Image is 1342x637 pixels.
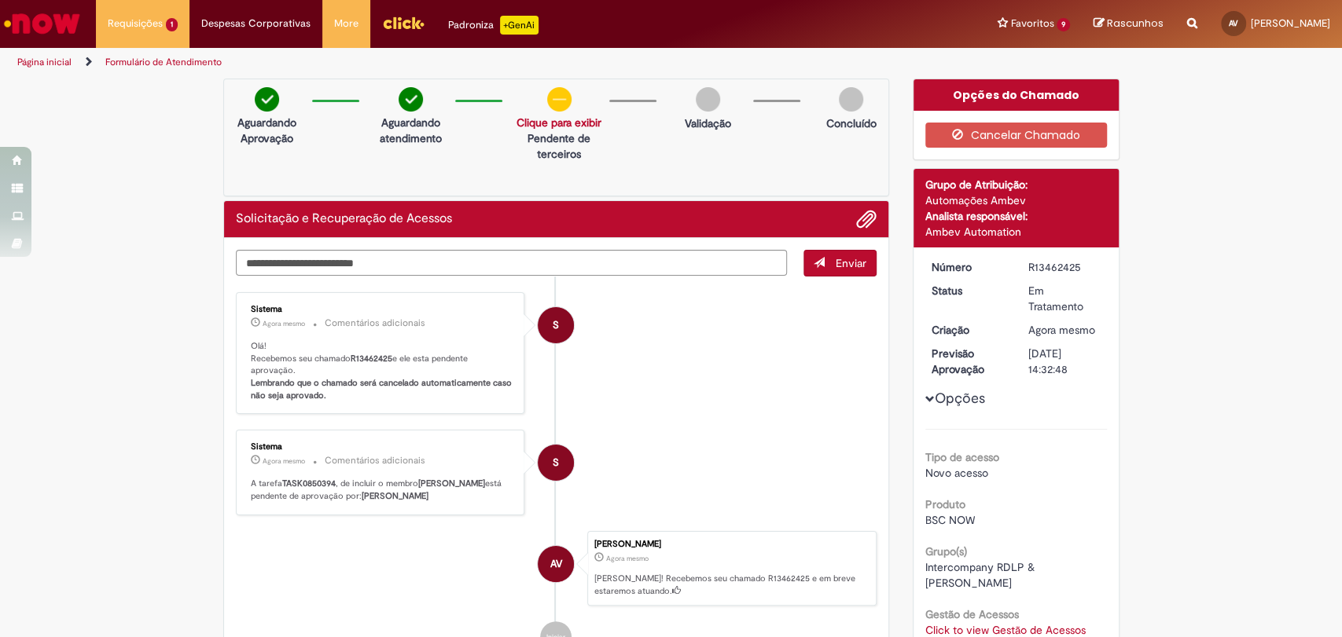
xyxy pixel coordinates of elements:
[696,87,720,112] img: img-circle-grey.png
[230,115,304,146] p: Aguardando Aprovação
[325,317,425,330] small: Comentários adicionais
[925,544,967,558] b: Grupo(s)
[1010,16,1053,31] span: Favoritos
[251,442,513,452] div: Sistema
[12,48,883,77] ul: Trilhas de página
[685,115,731,131] p: Validação
[920,283,1017,298] dt: Status
[517,115,601,130] a: Clique para exibir
[418,478,485,489] b: [PERSON_NAME]
[538,546,574,582] div: Andreia Carolini Verge
[1028,259,1101,275] div: R13462425
[856,209,877,229] button: Adicionar anexos
[17,56,72,68] a: Página inicial
[263,319,305,328] span: Agora mesmo
[1028,346,1101,377] div: [DATE] 14:32:48
[362,490,428,502] b: [PERSON_NAME]
[914,79,1119,111] div: Opções do Chamado
[251,377,514,401] b: Lembrando que o chamado será cancelado automaticamente caso não seja aprovado.
[606,554,649,563] time: 29/08/2025 13:32:48
[836,256,866,270] span: Enviar
[925,123,1107,148] button: Cancelar Chamado
[236,212,452,226] h2: Solicitação e Recuperação de Acessos Histórico de tíquete
[382,11,425,35] img: click_logo_yellow_360x200.png
[201,16,311,31] span: Despesas Corporativas
[839,87,863,112] img: img-circle-grey.png
[925,192,1107,208] div: Automações Ambev
[553,444,559,481] span: S
[538,445,574,481] div: System
[351,353,392,364] b: R13462425
[538,307,574,343] div: System
[606,554,649,563] span: Agora mesmo
[920,259,1017,275] dt: Número
[1229,18,1238,28] span: AV
[925,177,1107,192] div: Grupo de Atribuição:
[334,16,358,31] span: More
[166,18,178,31] span: 1
[925,497,965,511] b: Produto
[263,456,305,466] span: Agora mesmo
[105,56,222,68] a: Formulário de Atendimento
[925,607,1019,621] b: Gestão de Acessos
[108,16,163,31] span: Requisições
[373,115,447,146] p: Aguardando atendimento
[517,130,601,162] p: Pendente de terceiros
[547,87,572,112] img: circle-minus.png
[826,115,877,131] p: Concluído
[925,513,975,527] span: BSC NOW
[1057,18,1070,31] span: 9
[925,466,988,480] span: Novo acesso
[251,340,513,402] p: Olá! Recebemos seu chamado e ele esta pendente aprovação.
[1028,283,1101,314] div: Em Tratamento
[1028,323,1095,337] span: Agora mesmo
[236,531,877,606] li: Andreia Carolini Verge
[594,540,868,549] div: [PERSON_NAME]
[1107,16,1164,31] span: Rascunhos
[1251,16,1330,30] span: [PERSON_NAME]
[1094,16,1164,31] a: Rascunhos
[803,250,877,276] button: Enviar
[263,456,305,466] time: 29/08/2025 13:32:58
[925,450,999,464] b: Tipo de acesso
[925,224,1107,240] div: Ambev Automation
[553,306,559,344] span: S
[500,16,539,35] p: +GenAi
[2,8,83,39] img: ServiceNow
[920,346,1017,377] dt: Previsão Aprovação
[594,573,868,597] p: [PERSON_NAME]! Recebemos seu chamado R13462425 e em breve estaremos atuando.
[236,250,788,276] textarea: Digite sua mensagem aqui...
[1028,322,1101,338] div: 29/08/2025 13:32:48
[550,545,562,583] span: AV
[925,208,1107,224] div: Analista responsável:
[448,16,539,35] div: Padroniza
[325,454,425,467] small: Comentários adicionais
[255,87,279,112] img: check-circle-green.png
[263,319,305,328] time: 29/08/2025 13:32:59
[925,560,1038,590] span: Intercompany RDLP & [PERSON_NAME]
[251,478,513,502] p: A tarefa , de incluir o membro está pendente de aprovação por:
[282,478,336,489] b: TASK0850394
[251,305,513,314] div: Sistema
[399,87,423,112] img: check-circle-green.png
[1028,323,1095,337] time: 29/08/2025 13:32:48
[920,322,1017,338] dt: Criação
[925,623,1086,637] a: Click to view Gestão de Acessos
